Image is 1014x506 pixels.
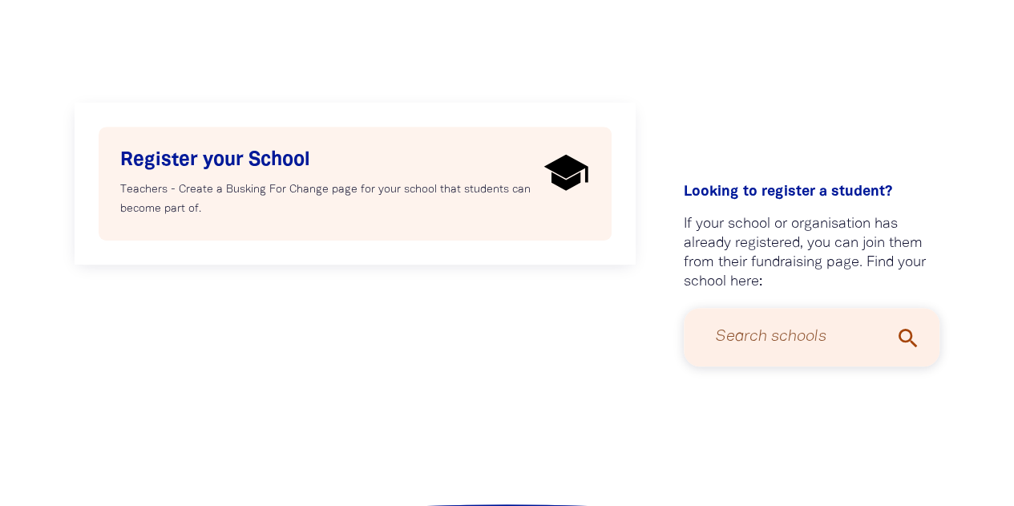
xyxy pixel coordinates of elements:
p: If your school or organisation has already registered, you can join them from their fundraising p... [684,215,940,292]
span: Looking to register a student? [684,185,892,198]
p: Teachers - Create a Busking For Change page for your school that students can become part of. [120,180,538,219]
img: school-fill-1-wght-400-grad-0-opsz-48-svg-55b678.svg [542,148,590,196]
h4: Register your School [120,148,538,172]
i: search [895,326,920,351]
